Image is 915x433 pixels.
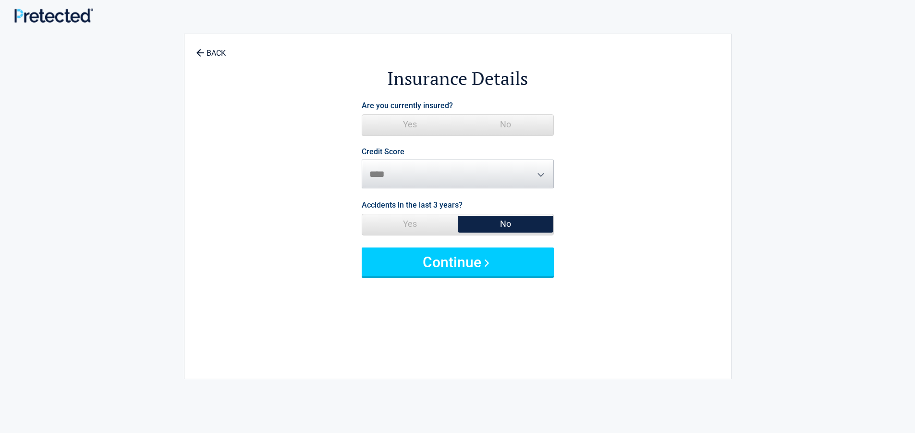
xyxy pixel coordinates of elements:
span: Yes [362,214,458,234]
img: Main Logo [14,8,93,23]
h2: Insurance Details [237,66,678,91]
span: Yes [362,115,458,134]
label: Accidents in the last 3 years? [362,198,463,211]
a: BACK [194,40,228,57]
button: Continue [362,247,554,276]
span: No [458,115,553,134]
label: Credit Score [362,148,404,156]
label: Are you currently insured? [362,99,453,112]
span: No [458,214,553,234]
